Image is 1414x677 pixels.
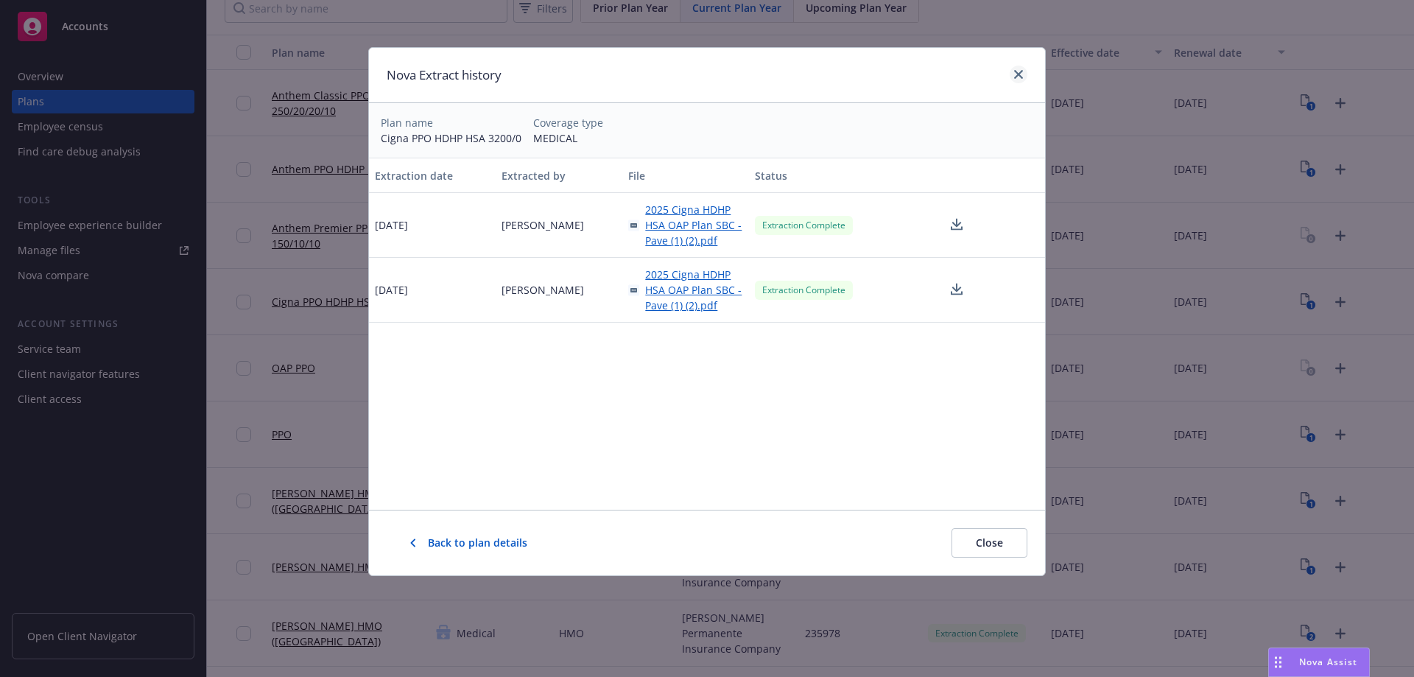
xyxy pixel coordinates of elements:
div: Drag to move [1269,648,1287,676]
div: File [628,168,743,183]
span: 2025 Cigna HDHP HSA OAP Plan SBC - Pave (1) (2).pdf [645,267,743,313]
button: Extracted by [496,158,622,193]
div: Coverage type [533,115,603,130]
a: 2025 Cigna HDHP HSA OAP Plan SBC - Pave (1) (2).pdf [628,267,743,313]
span: [PERSON_NAME] [502,217,584,233]
button: Back to plan details [387,528,551,558]
span: Back to plan details [428,536,527,550]
div: Extraction Complete [755,281,853,299]
a: close [1010,66,1027,83]
div: MEDICAL [533,130,603,146]
div: Extracted by [502,168,616,183]
button: Nova Assist [1268,648,1370,677]
button: Status [749,158,918,193]
div: Plan name [381,115,521,130]
div: Status [755,168,912,183]
span: [PERSON_NAME] [502,282,584,298]
div: Extraction Complete [755,216,853,234]
button: Extraction date [369,158,496,193]
h1: Nova Extract history [387,66,502,85]
span: Nova Assist [1299,656,1357,668]
button: File [622,158,749,193]
div: Extraction date [375,168,490,183]
div: Cigna PPO HDHP HSA 3200/0 [381,130,521,146]
span: 2025 Cigna HDHP HSA OAP Plan SBC - Pave (1) (2).pdf [645,202,743,248]
button: Close [952,528,1027,558]
span: [DATE] [375,217,408,233]
a: 2025 Cigna HDHP HSA OAP Plan SBC - Pave (1) (2).pdf [628,202,743,248]
span: [DATE] [375,282,408,298]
